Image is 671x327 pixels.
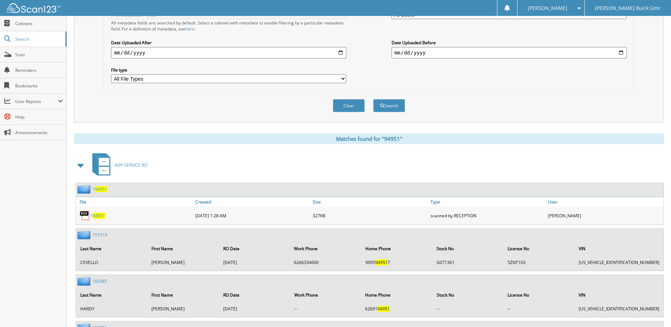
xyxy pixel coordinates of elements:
[595,6,661,10] span: [PERSON_NAME] Buick Gmc
[433,257,503,268] td: G071361
[361,303,432,315] td: 62691
[77,277,92,286] img: folder2.png
[362,257,433,268] td: 9095 7
[193,208,311,223] div: [DATE] 1:28 AM
[504,241,574,256] th: License No
[148,241,219,256] th: First Name
[77,241,147,256] th: Last Name
[77,303,147,315] td: HARDY
[290,257,361,268] td: 6266334600
[546,197,664,207] a: User
[15,83,63,89] span: Bookmarks
[291,288,361,302] th: Work Phone
[111,20,346,32] div: All metadata fields are searched by default. Select a cabinet with metadata to enable filtering b...
[528,6,567,10] span: [PERSON_NAME]
[504,257,574,268] td: 5ZNT103
[95,186,107,192] span: 94951
[575,257,663,268] td: [US_VEHICLE_IDENTIFICATION_NUMBER]
[7,3,60,13] img: scan123-logo-white.svg
[92,232,107,238] a: 151519
[290,241,361,256] th: Work Phone
[433,288,503,302] th: Stock No
[115,162,147,168] span: ADP SERVICE RO
[15,67,63,73] span: Reminders
[148,303,219,315] td: [PERSON_NAME]
[333,99,365,112] button: Clear
[15,98,58,104] span: User Reports
[111,40,346,46] label: Date Uploaded After
[392,40,627,46] label: Date Uploaded Before
[88,151,147,179] a: ADP SERVICE RO
[546,208,664,223] div: [PERSON_NAME]
[111,67,346,73] label: File type
[77,288,147,302] th: Last Name
[15,21,63,27] span: Cabinets
[504,288,574,302] th: License No
[185,26,195,32] a: here
[93,213,105,219] span: 94951
[291,303,361,315] td: --
[92,186,107,192] a: 194951
[92,278,107,284] a: 182085
[373,99,405,112] button: Search
[77,257,147,268] td: CEVELLO
[76,197,193,207] a: File
[77,230,92,239] img: folder2.png
[429,208,546,223] div: scanned by RECEPTION
[377,306,390,312] span: 94951
[77,185,92,194] img: folder2.png
[15,52,63,58] span: Scan
[90,213,105,219] a: 194951
[148,257,219,268] td: [PERSON_NAME]
[575,241,663,256] th: VIN
[575,303,663,315] td: [US_VEHICLE_IDENTIFICATION_NUMBER]
[311,197,428,207] a: Size
[80,210,90,221] img: PDF.png
[504,303,574,315] td: --
[74,133,664,144] div: Matches found for "94951"
[15,130,63,136] span: Announcements
[220,241,290,256] th: RO Date
[575,288,663,302] th: VIN
[220,303,290,315] td: [DATE]
[220,288,290,302] th: RO Date
[15,114,63,120] span: Help
[361,288,432,302] th: Home Phone
[429,197,546,207] a: Type
[433,303,503,315] td: --
[111,47,346,58] input: start
[311,208,428,223] div: 327KB
[220,257,290,268] td: [DATE]
[193,197,311,207] a: Created
[362,241,433,256] th: Home Phone
[375,259,388,265] span: 94951
[392,47,627,58] input: end
[15,36,62,42] span: Search
[148,288,219,302] th: First Name
[433,241,503,256] th: Stock No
